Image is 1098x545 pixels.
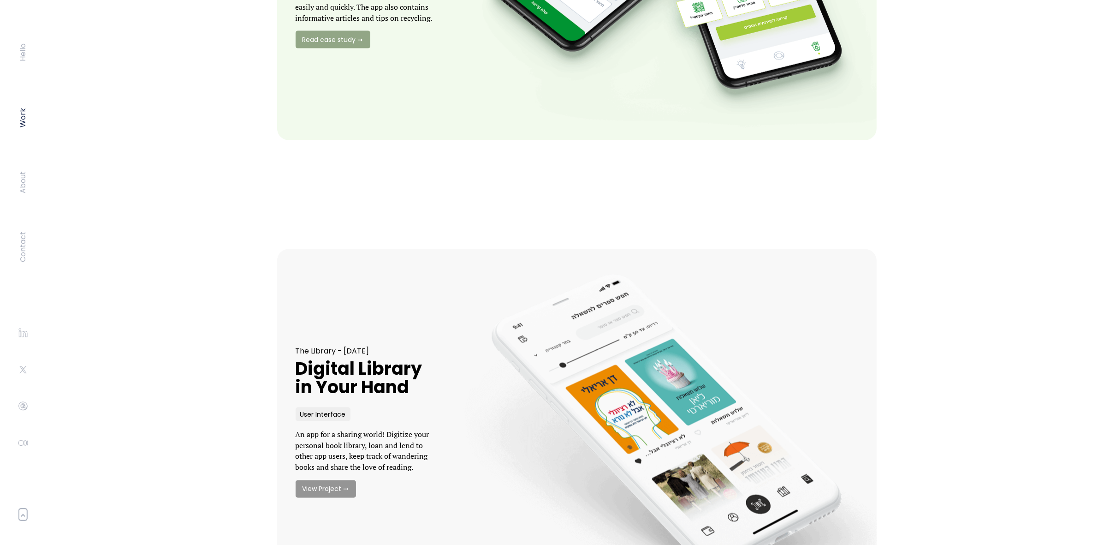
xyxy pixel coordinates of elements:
a: Work [18,108,28,127]
div: User Interface [296,407,350,421]
div: The Library - [DATE] [296,347,441,356]
a: Contact [18,232,28,262]
h1: Digital Library in Your Hand [296,359,441,396]
p: An app for a sharing world! Digitize your personal book library, loan and lend to other app users... [296,429,441,473]
a: Hello [18,44,28,62]
a: View Project ➞ [296,480,356,498]
a: About [18,171,28,193]
a: Read case study ➞ [296,31,370,48]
